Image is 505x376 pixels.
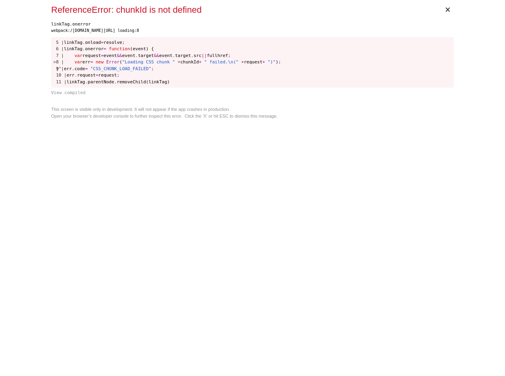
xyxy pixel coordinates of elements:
span: ^ [59,66,62,71]
span: "CSS_CHUNK_LOAD_FAILED" [90,66,151,71]
span: var [74,53,82,58]
span: = [103,46,106,51]
span: . [82,40,85,45]
span: + [199,59,202,65]
span: + [178,59,181,65]
span: webpack:/[DOMAIN_NAME][URL] loading:8 [51,28,139,33]
span: . [85,79,88,85]
span: ; [122,40,125,45]
span: ; [117,73,119,78]
span: ( [119,59,122,65]
span: code [75,66,85,71]
span: + [241,59,244,65]
span: = [85,66,88,71]
span: request [98,73,117,78]
span: linkTag [67,79,85,85]
div: linkTag.onerror [51,21,454,28]
span: ; [228,53,231,58]
span: (event) { [130,46,154,51]
span: ")" [268,59,276,65]
span: . [173,53,175,58]
span: resolve [103,40,122,45]
span: . [135,53,138,58]
span: ; [151,66,154,71]
span: 8 | [56,59,64,65]
div: ReferenceError: chunkId is not defined [51,3,441,16]
span: event [159,53,172,58]
span: 7 | [56,53,64,58]
span: target [175,53,191,58]
span: err [64,66,72,71]
span: err [67,73,75,78]
span: "Loading CSS chunk " [122,59,175,65]
span: ; [278,59,281,65]
span: linkTag [64,46,82,51]
span: 10 | [56,73,67,78]
span: onerror [85,46,103,51]
span: = [95,73,98,78]
span: removeChild(linkTag) [117,79,169,85]
span: request [82,53,101,58]
span: err [82,59,90,65]
div: This screen is visible only in development. It will not appear if the app crashes in production. ... [51,106,454,119]
span: = [101,40,104,45]
span: new [95,59,103,65]
span: ) [276,59,278,65]
span: target [138,53,154,58]
span: function [109,46,130,51]
span: && [154,53,159,58]
span: . [72,66,75,71]
span: || [201,53,207,58]
span: > [54,59,56,65]
span: 6 | [56,46,64,51]
span: + [262,59,265,65]
span: = [90,59,93,65]
span: 11 | [56,79,67,85]
span: event [122,53,135,58]
span: request [77,73,95,78]
span: var [74,59,82,65]
span: request [244,59,262,65]
span: . [82,46,85,51]
span: chunkId [180,59,199,65]
span: | [56,66,59,71]
span: . [114,79,117,85]
button: View compiled [51,90,454,96]
span: event [103,53,117,58]
span: " failed.\n(" [204,59,239,65]
span: = [101,53,104,58]
span: && [117,53,122,58]
span: 5 | [56,40,64,45]
span: linkTag [64,40,82,45]
span: onload [85,40,101,45]
span: src [194,53,202,58]
span: fullhref [207,53,228,58]
span: parentNode [88,79,114,85]
span: Error [106,59,119,65]
span: . [75,73,78,78]
span: . [191,53,194,58]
